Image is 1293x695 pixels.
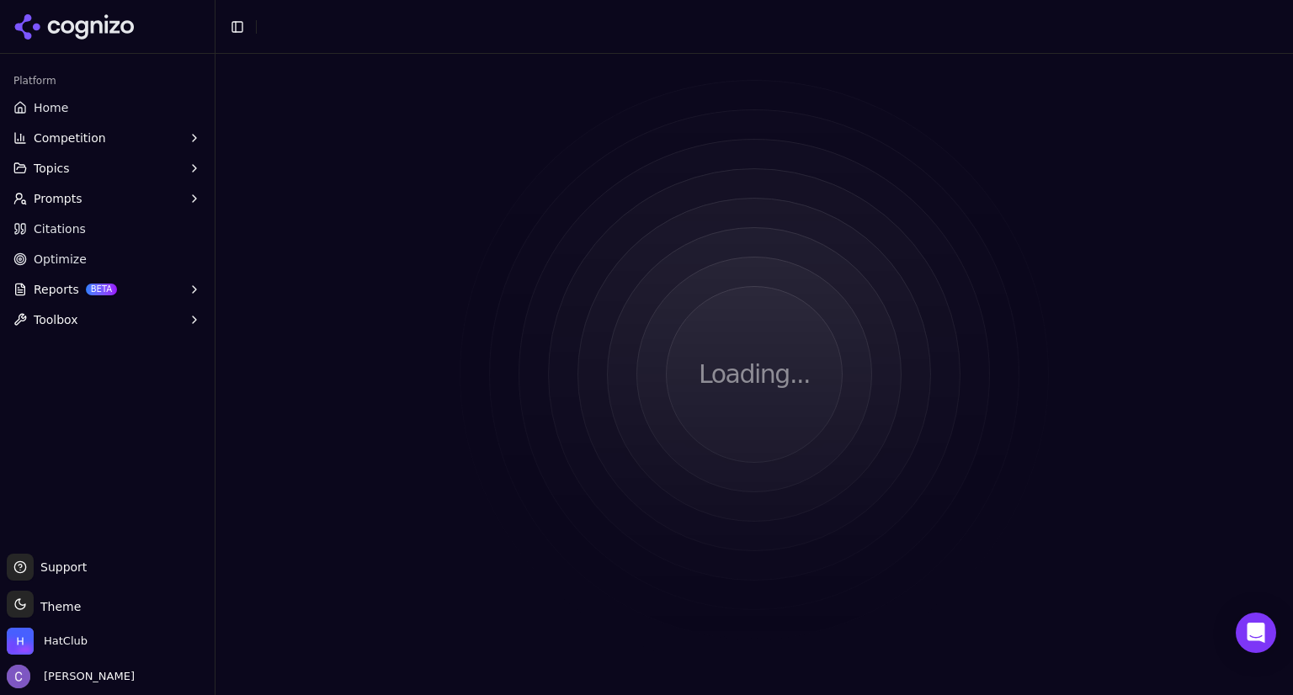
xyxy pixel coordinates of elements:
button: Prompts [7,185,208,212]
button: Competition [7,125,208,151]
span: Theme [34,600,81,613]
a: Citations [7,215,208,242]
button: Open organization switcher [7,628,88,655]
img: Chris Hayes [7,665,30,688]
button: Toolbox [7,306,208,333]
button: ReportsBETA [7,276,208,303]
span: HatClub [44,634,88,649]
span: BETA [86,284,117,295]
div: Open Intercom Messenger [1236,613,1276,653]
span: Toolbox [34,311,78,328]
span: Support [34,559,87,576]
span: Optimize [34,251,87,268]
img: HatClub [7,628,34,655]
button: Topics [7,155,208,182]
p: Loading... [699,359,810,390]
span: Prompts [34,190,82,207]
a: Home [7,94,208,121]
button: Open user button [7,665,135,688]
div: Platform [7,67,208,94]
a: Optimize [7,246,208,273]
span: Home [34,99,68,116]
span: Citations [34,220,86,237]
span: Competition [34,130,106,146]
span: Topics [34,160,70,177]
span: [PERSON_NAME] [37,669,135,684]
span: Reports [34,281,79,298]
